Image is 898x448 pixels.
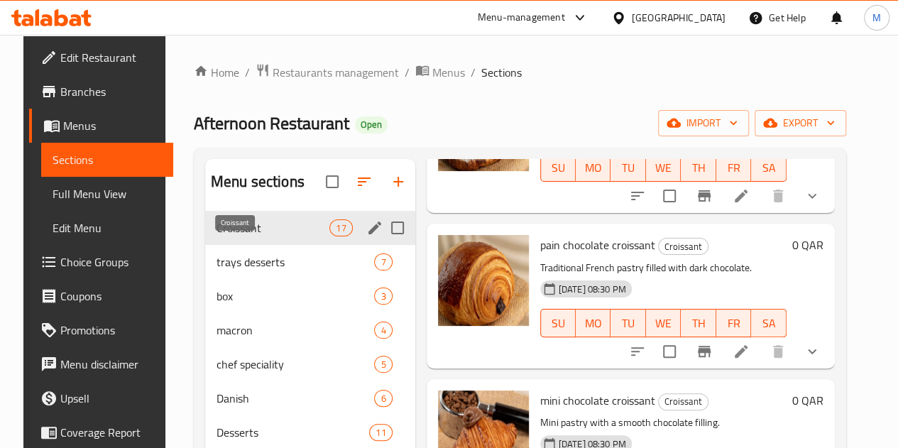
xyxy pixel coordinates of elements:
[317,167,347,197] span: Select all sections
[540,309,576,337] button: SU
[29,40,173,75] a: Edit Restaurant
[616,313,640,334] span: TU
[795,334,829,368] button: show more
[761,334,795,368] button: delete
[616,158,640,178] span: TU
[757,313,780,334] span: SA
[60,49,162,66] span: Edit Restaurant
[540,390,655,411] span: mini chocolate croissant
[29,245,173,279] a: Choice Groups
[766,114,835,132] span: export
[716,153,751,182] button: FR
[41,211,173,245] a: Edit Menu
[53,185,162,202] span: Full Menu View
[792,235,823,255] h6: 0 QAR
[658,110,749,136] button: import
[217,424,369,441] span: Desserts
[60,424,162,441] span: Coverage Report
[620,334,655,368] button: sort-choices
[194,64,239,81] a: Home
[63,117,162,134] span: Menus
[757,158,780,178] span: SA
[581,158,605,178] span: MO
[205,245,415,279] div: trays desserts7
[194,107,349,139] span: Afternoon Restaurant
[375,392,391,405] span: 6
[29,347,173,381] a: Menu disclaimer
[205,211,415,245] div: Croissant17edit
[620,179,655,213] button: sort-choices
[716,309,751,337] button: FR
[471,64,476,81] li: /
[652,158,675,178] span: WE
[256,63,399,82] a: Restaurants management
[29,279,173,313] a: Coupons
[369,424,392,441] div: items
[60,322,162,339] span: Promotions
[29,109,173,143] a: Menus
[29,75,173,109] a: Branches
[29,313,173,347] a: Promotions
[646,309,681,337] button: WE
[755,110,846,136] button: export
[60,253,162,271] span: Choice Groups
[375,290,391,303] span: 3
[370,426,391,439] span: 11
[53,219,162,236] span: Edit Menu
[646,153,681,182] button: WE
[540,414,787,432] p: Mini pastry with a smooth chocolate filling.
[60,390,162,407] span: Upsell
[211,171,305,192] h2: Menu sections
[576,309,610,337] button: MO
[273,64,399,81] span: Restaurants management
[53,151,162,168] span: Sections
[804,187,821,204] svg: Show Choices
[658,238,708,255] div: Croissant
[432,64,465,81] span: Menus
[652,313,675,334] span: WE
[553,283,632,296] span: [DATE] 08:30 PM
[355,119,388,131] span: Open
[581,313,605,334] span: MO
[540,234,655,256] span: pain chocolate croissant
[872,10,881,26] span: M
[659,393,708,410] span: Croissant
[478,9,565,26] div: Menu-management
[205,347,415,381] div: chef speciality5
[374,322,392,339] div: items
[381,165,415,199] button: Add section
[347,165,381,199] span: Sort sections
[686,158,710,178] span: TH
[374,390,392,407] div: items
[205,381,415,415] div: Danish6
[655,181,684,211] span: Select to update
[632,10,725,26] div: [GEOGRAPHIC_DATA]
[681,309,716,337] button: TH
[217,288,375,305] span: box
[374,356,392,373] div: items
[751,309,786,337] button: SA
[194,63,846,82] nav: breadcrumb
[217,356,375,373] span: chef speciality
[205,313,415,347] div: macron4
[415,63,465,82] a: Menus
[610,153,645,182] button: TU
[547,158,570,178] span: SU
[795,179,829,213] button: show more
[217,390,375,407] span: Danish
[245,64,250,81] li: /
[687,334,721,368] button: Branch-specific-item
[686,313,710,334] span: TH
[576,153,610,182] button: MO
[405,64,410,81] li: /
[217,322,375,339] span: macron
[610,309,645,337] button: TU
[374,288,392,305] div: items
[375,256,391,269] span: 7
[669,114,738,132] span: import
[681,153,716,182] button: TH
[751,153,786,182] button: SA
[375,324,391,337] span: 4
